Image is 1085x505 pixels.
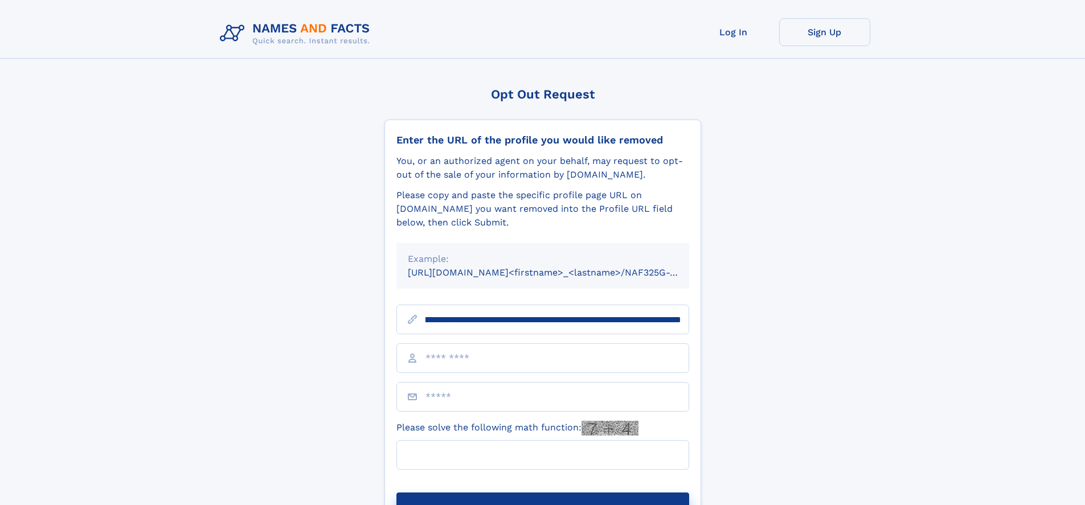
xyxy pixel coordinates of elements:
[384,87,701,101] div: Opt Out Request
[396,188,689,229] div: Please copy and paste the specific profile page URL on [DOMAIN_NAME] you want removed into the Pr...
[779,18,870,46] a: Sign Up
[215,18,379,49] img: Logo Names and Facts
[408,252,678,266] div: Example:
[396,421,638,436] label: Please solve the following math function:
[688,18,779,46] a: Log In
[396,134,689,146] div: Enter the URL of the profile you would like removed
[408,267,711,278] small: [URL][DOMAIN_NAME]<firstname>_<lastname>/NAF325G-xxxxxxxx
[396,154,689,182] div: You, or an authorized agent on your behalf, may request to opt-out of the sale of your informatio...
